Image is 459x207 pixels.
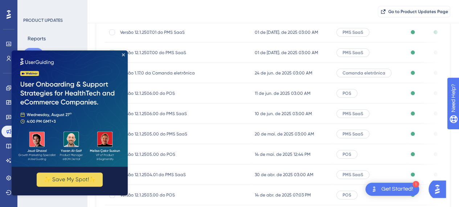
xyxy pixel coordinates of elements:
[255,192,311,198] span: 14 de abr. de 2025 07:03 PM
[120,50,236,56] span: Versão 12.1.2507.00 do PMS SaaS
[343,111,363,117] span: PMS SaaS
[343,29,363,35] span: PMS SaaS
[255,111,312,117] span: 10 de jun. de 2025 03:00 AM
[255,50,318,56] span: 01 de [DATE]. de 2025 03:00 AM
[120,151,236,157] span: Versão 12.1.2505.00 do POS
[343,70,385,76] span: Comanda eletrônica
[17,2,45,11] span: Need Help?
[120,90,236,96] span: Versão 12.1.2506.00 do POS
[255,131,314,137] span: 20 de mai. de 2025 03:00 AM
[343,172,363,178] span: PMS SaaS
[343,131,363,137] span: PMS SaaS
[23,48,44,61] button: Posts
[378,6,450,17] button: Go to Product Updates Page
[255,29,318,35] span: 01 de [DATE]. de 2025 03:00 AM
[343,90,351,96] span: POS
[365,183,419,196] div: Open Get Started! checklist, remaining modules: 1
[23,17,63,23] div: PRODUCT UPDATES
[120,172,236,178] span: Versão 12.1.2504.01 do PMS SaaS
[120,131,236,137] span: Versão 12.1.2505.00 do PMS SaaS
[120,192,236,198] span: Versão 12.1.2503.00 do POS
[120,111,236,117] span: Versão 12.1.2506.00 do PMS SaaS
[255,172,313,178] span: 30 de abr. de 2025 03:00 AM
[388,9,448,15] span: Go to Product Updates Page
[110,3,113,6] div: Close Preview
[343,50,363,56] span: PMS SaaS
[255,70,312,76] span: 24 de jun. de 2025 03:00 AM
[255,90,311,96] span: 11 de jun. de 2025 03:00 AM
[370,185,378,194] img: launcher-image-alternative-text
[255,151,311,157] span: 14 de mai. de 2025 12:44 PM
[23,32,50,45] button: Reports
[413,181,419,187] div: 1
[120,70,236,76] span: Versão 1.17.0 da Comanda eletrônica
[343,192,351,198] span: POS
[429,178,450,200] iframe: UserGuiding AI Assistant Launcher
[25,122,91,136] button: ✨ Save My Spot!✨
[381,185,413,193] div: Get Started!
[343,151,351,157] span: POS
[120,29,236,35] span: Versão 12.1.2507.01 do PMS SaaS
